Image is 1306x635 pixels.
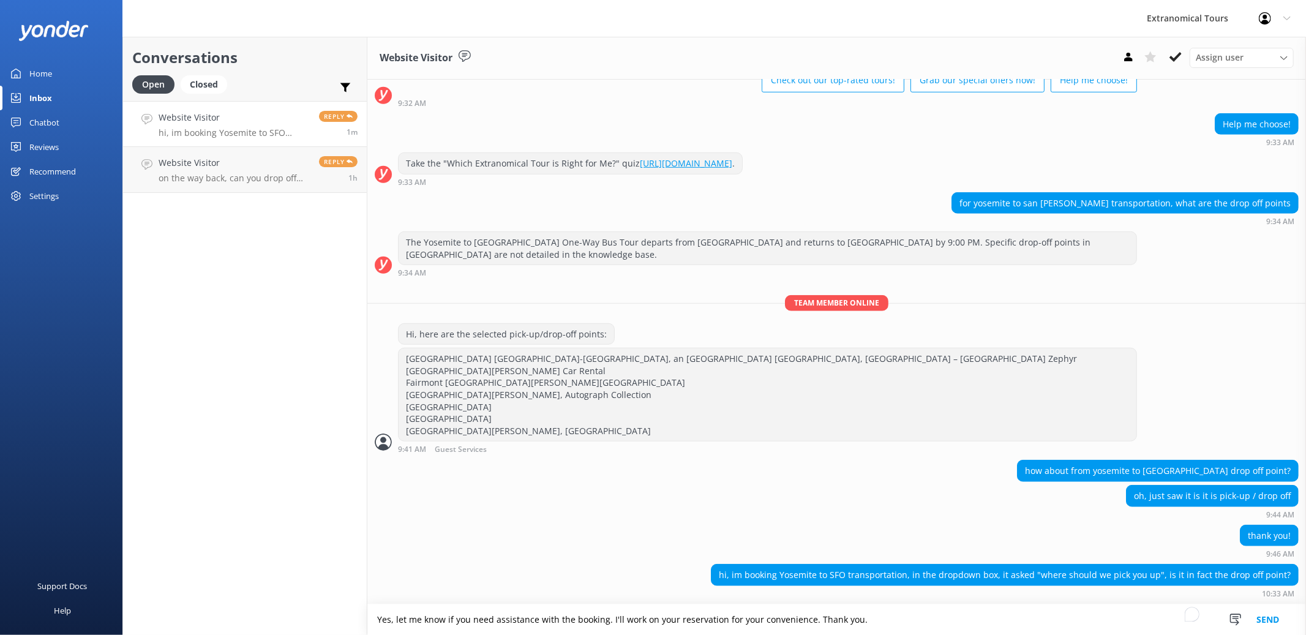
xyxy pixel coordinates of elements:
[1240,549,1299,558] div: Sep 12 2025 06:46pm (UTC -07:00) America/Tijuana
[910,68,1045,92] button: Grab our special offers now!
[762,68,904,92] button: Check out our top-rated tours!
[398,178,743,186] div: Sep 12 2025 06:33pm (UTC -07:00) America/Tijuana
[1127,486,1298,506] div: oh, just saw it is it is pick-up / drop off
[181,75,227,94] div: Closed
[29,135,59,159] div: Reviews
[54,598,71,623] div: Help
[29,184,59,208] div: Settings
[399,324,614,345] div: Hi, here are the selected pick-up/drop-off points:
[399,348,1136,441] div: [GEOGRAPHIC_DATA] [GEOGRAPHIC_DATA]-[GEOGRAPHIC_DATA], an [GEOGRAPHIC_DATA] [GEOGRAPHIC_DATA], [G...
[435,446,487,454] span: Guest Services
[1245,604,1291,635] button: Send
[132,75,175,94] div: Open
[711,565,1298,585] div: hi, im booking Yosemite to SFO transportation, in the dropdown box, it asked "where should we pic...
[29,110,59,135] div: Chatbot
[951,217,1299,225] div: Sep 12 2025 06:34pm (UTC -07:00) America/Tijuana
[785,295,888,310] span: Team member online
[398,268,1137,277] div: Sep 12 2025 06:34pm (UTC -07:00) America/Tijuana
[399,153,742,174] div: Take the "Which Extranomical Tour is Right for Me?" quiz .
[123,147,367,193] a: Website Visitoron the way back, can you drop off me in [GEOGRAPHIC_DATA]Reply1h
[159,127,310,138] p: hi, im booking Yosemite to SFO transportation, in the dropdown box, it asked "where should we pic...
[398,446,426,454] strong: 9:41 AM
[398,179,426,186] strong: 9:33 AM
[711,589,1299,598] div: Sep 12 2025 07:33pm (UTC -07:00) America/Tijuana
[1262,590,1294,598] strong: 10:33 AM
[132,46,358,69] h2: Conversations
[347,127,358,137] span: Sep 12 2025 07:33pm (UTC -07:00) America/Tijuana
[952,193,1298,214] div: for yosemite to san [PERSON_NAME] transportation, what are the drop off points
[29,86,52,110] div: Inbox
[319,111,358,122] span: Reply
[1240,525,1298,546] div: thank you!
[38,574,88,598] div: Support Docs
[18,21,89,41] img: yonder-white-logo.png
[367,604,1306,635] textarea: To enrich screen reader interactions, please activate Accessibility in Grammarly extension settings
[398,99,1137,107] div: Sep 12 2025 06:32pm (UTC -07:00) America/Tijuana
[398,269,426,277] strong: 9:34 AM
[398,100,426,107] strong: 9:32 AM
[159,111,310,124] h4: Website Visitor
[348,173,358,183] span: Sep 12 2025 06:27pm (UTC -07:00) America/Tijuana
[1266,139,1294,146] strong: 9:33 AM
[1266,511,1294,519] strong: 9:44 AM
[1215,114,1298,135] div: Help me choose!
[319,156,358,167] span: Reply
[1215,138,1299,146] div: Sep 12 2025 06:33pm (UTC -07:00) America/Tijuana
[123,101,367,147] a: Website Visitorhi, im booking Yosemite to SFO transportation, in the dropdown box, it asked "wher...
[181,77,233,91] a: Closed
[1266,550,1294,558] strong: 9:46 AM
[399,232,1136,265] div: The Yosemite to [GEOGRAPHIC_DATA] One-Way Bus Tour departs from [GEOGRAPHIC_DATA] and returns to ...
[1196,51,1244,64] span: Assign user
[159,156,310,170] h4: Website Visitor
[1266,218,1294,225] strong: 9:34 AM
[29,159,76,184] div: Recommend
[29,61,52,86] div: Home
[380,50,452,66] h3: Website Visitor
[1051,68,1137,92] button: Help me choose!
[1190,48,1294,67] div: Assign User
[640,157,732,169] a: [URL][DOMAIN_NAME]
[1018,460,1298,481] div: how about from yosemite to [GEOGRAPHIC_DATA] drop off point?
[159,173,310,184] p: on the way back, can you drop off me in [GEOGRAPHIC_DATA]
[398,445,1137,454] div: Sep 12 2025 06:41pm (UTC -07:00) America/Tijuana
[132,77,181,91] a: Open
[1126,510,1299,519] div: Sep 12 2025 06:44pm (UTC -07:00) America/Tijuana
